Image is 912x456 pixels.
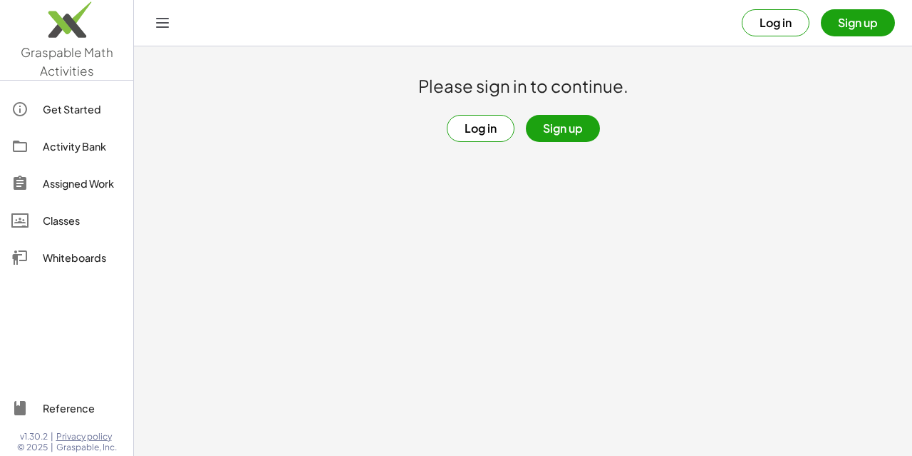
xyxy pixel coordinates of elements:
span: © 2025 [17,442,48,453]
a: Privacy policy [56,431,117,442]
div: Get Started [43,101,122,118]
button: Log in [742,9,809,36]
a: Get Started [6,92,128,126]
span: | [51,442,53,453]
div: Activity Bank [43,138,122,155]
span: v1.30.2 [20,431,48,442]
button: Log in [447,115,514,142]
button: Sign up [526,115,600,142]
button: Sign up [821,9,895,36]
div: Assigned Work [43,175,122,192]
a: Reference [6,391,128,425]
span: Graspable, Inc. [56,442,117,453]
div: Classes [43,212,122,229]
h1: Please sign in to continue. [418,75,628,98]
a: Assigned Work [6,166,128,201]
a: Classes [6,203,128,238]
div: Reference [43,400,122,417]
span: | [51,431,53,442]
a: Whiteboards [6,240,128,275]
div: Whiteboards [43,249,122,266]
button: Toggle navigation [151,11,174,34]
span: Graspable Math Activities [21,44,113,78]
a: Activity Bank [6,129,128,163]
